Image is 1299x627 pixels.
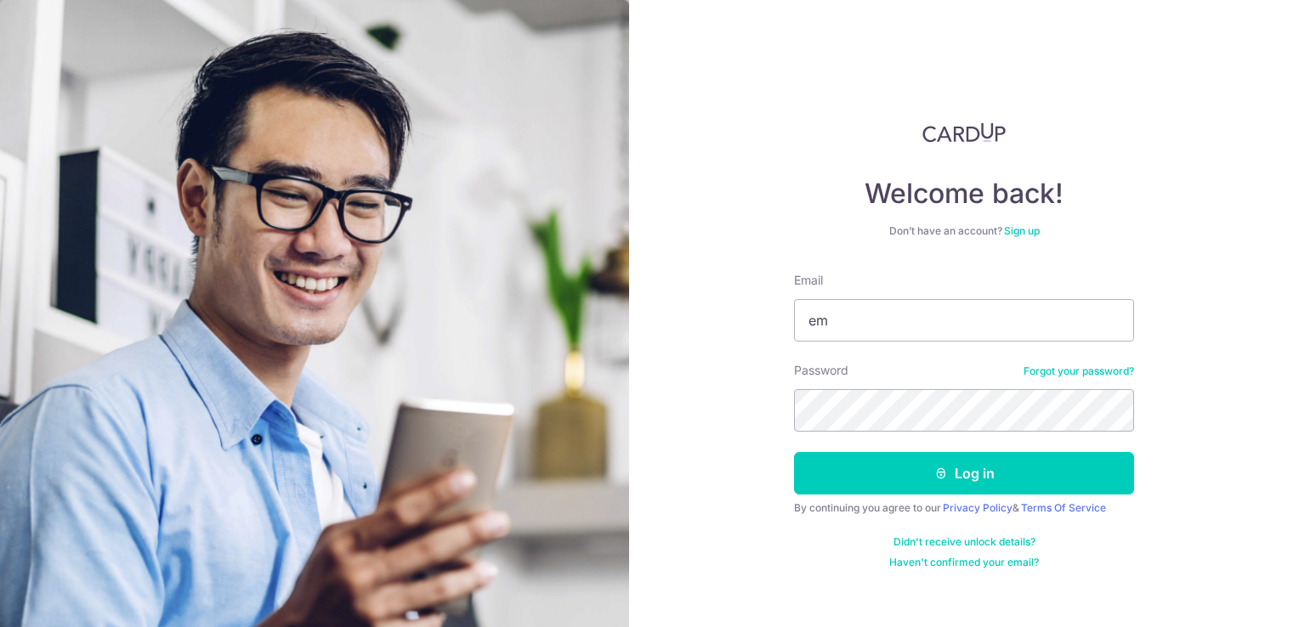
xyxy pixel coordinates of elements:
[794,452,1134,494] button: Log in
[943,501,1013,514] a: Privacy Policy
[1021,501,1106,514] a: Terms Of Service
[1024,364,1134,378] a: Forgot your password?
[794,362,848,379] label: Password
[893,535,1035,549] a: Didn't receive unlock details?
[889,556,1039,569] a: Haven't confirmed your email?
[794,224,1134,238] div: Don’t have an account?
[794,272,823,289] label: Email
[794,299,1134,342] input: Enter your Email
[794,501,1134,515] div: By continuing you agree to our &
[1004,224,1040,237] a: Sign up
[794,177,1134,211] h4: Welcome back!
[922,122,1006,143] img: CardUp Logo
